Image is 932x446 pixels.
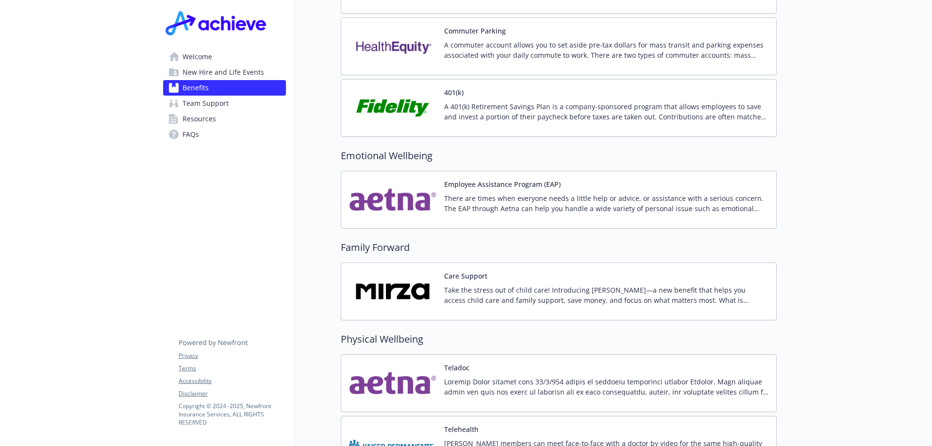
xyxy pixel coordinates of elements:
p: Copyright © 2024 - 2025 , Newfront Insurance Services, ALL RIGHTS RESERVED [179,402,285,427]
p: Loremip Dolor sitamet cons 33/3/954 adipis el seddoeiu temporinci utlabor Etdolor. Magn aliquae a... [444,377,768,397]
button: Telehealth [444,424,479,434]
a: Resources [163,111,286,127]
span: FAQs [183,127,199,142]
p: There are times when everyone needs a little help or advice, or assistance with a serious concern... [444,193,768,214]
span: Welcome [183,49,212,65]
a: Privacy [179,351,285,360]
a: Benefits [163,80,286,96]
img: Fidelity Investments carrier logo [349,87,436,129]
span: New Hire and Life Events [183,65,264,80]
img: Health Equity carrier logo [349,26,436,67]
h2: Emotional Wellbeing [341,149,777,163]
button: Care Support [444,271,487,281]
p: Take the stress out of child care! Introducing [PERSON_NAME]—a new benefit that helps you access ... [444,285,768,305]
a: FAQs [163,127,286,142]
button: Commuter Parking [444,26,506,36]
a: Terms [179,364,285,373]
a: Welcome [163,49,286,65]
span: Team Support [183,96,229,111]
a: Disclaimer [179,389,285,398]
button: Employee Assistance Program (EAP) [444,179,561,189]
span: Resources [183,111,216,127]
button: 401(k) [444,87,464,98]
img: HeyMirza, Inc. carrier logo [349,271,436,312]
a: New Hire and Life Events [163,65,286,80]
h2: Family Forward [341,240,777,255]
img: Aetna Inc carrier logo [349,179,436,220]
button: Teladoc [444,363,469,373]
p: A 401(k) Retirement Savings Plan is a company-sponsored program that allows employees to save and... [444,101,768,122]
h2: Physical Wellbeing [341,332,777,347]
p: A commuter account allows you to set aside pre-tax dollars for mass transit and parking expenses ... [444,40,768,60]
a: Accessibility [179,377,285,385]
img: Aetna Inc carrier logo [349,363,436,404]
span: Benefits [183,80,209,96]
a: Team Support [163,96,286,111]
